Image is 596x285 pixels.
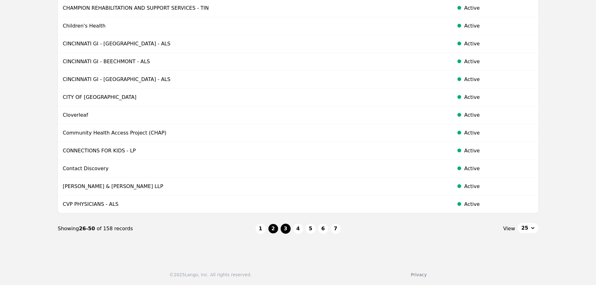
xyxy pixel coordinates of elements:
td: CINCINNATI GI - [GEOGRAPHIC_DATA] - ALS [58,71,449,89]
button: 3 [281,224,291,234]
button: 6 [318,224,328,234]
div: Active [464,58,533,65]
div: Active [464,76,533,83]
div: Active [464,22,533,30]
td: CITY OF [GEOGRAPHIC_DATA] [58,89,449,106]
button: 5 [306,224,316,234]
td: [PERSON_NAME] & [PERSON_NAME] LLP [58,178,449,196]
td: Children's Health [58,17,449,35]
a: Privacy [411,272,427,277]
td: Contact Discovery [58,160,449,178]
div: Active [464,94,533,101]
td: CINCINNATI GI - BEECHMONT - ALS [58,53,449,71]
div: Active [464,40,533,48]
td: CVP PHYSICIANS - ALS [58,196,449,213]
div: Active [464,4,533,12]
div: Active [464,129,533,137]
span: 26-50 [79,226,97,232]
div: Showing of 158 records [58,225,256,232]
div: Active [464,183,533,190]
td: CONNECTIONS FOR KIDS - LP [58,142,449,160]
span: 25 [521,224,528,232]
div: Active [464,201,533,208]
div: © 2025 Lango, Inc. All rights reserved. [169,272,252,278]
div: Active [464,111,533,119]
div: Active [464,165,533,172]
nav: Page navigation [58,213,538,244]
button: 1 [256,224,266,234]
button: 25 [517,223,538,233]
button: 7 [331,224,341,234]
button: 4 [293,224,303,234]
div: Active [464,147,533,155]
span: View [503,225,515,232]
td: Cloverleaf [58,106,449,124]
td: CINCINNATI GI - [GEOGRAPHIC_DATA] - ALS [58,35,449,53]
td: Community Health Access Project (CHAP) [58,124,449,142]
